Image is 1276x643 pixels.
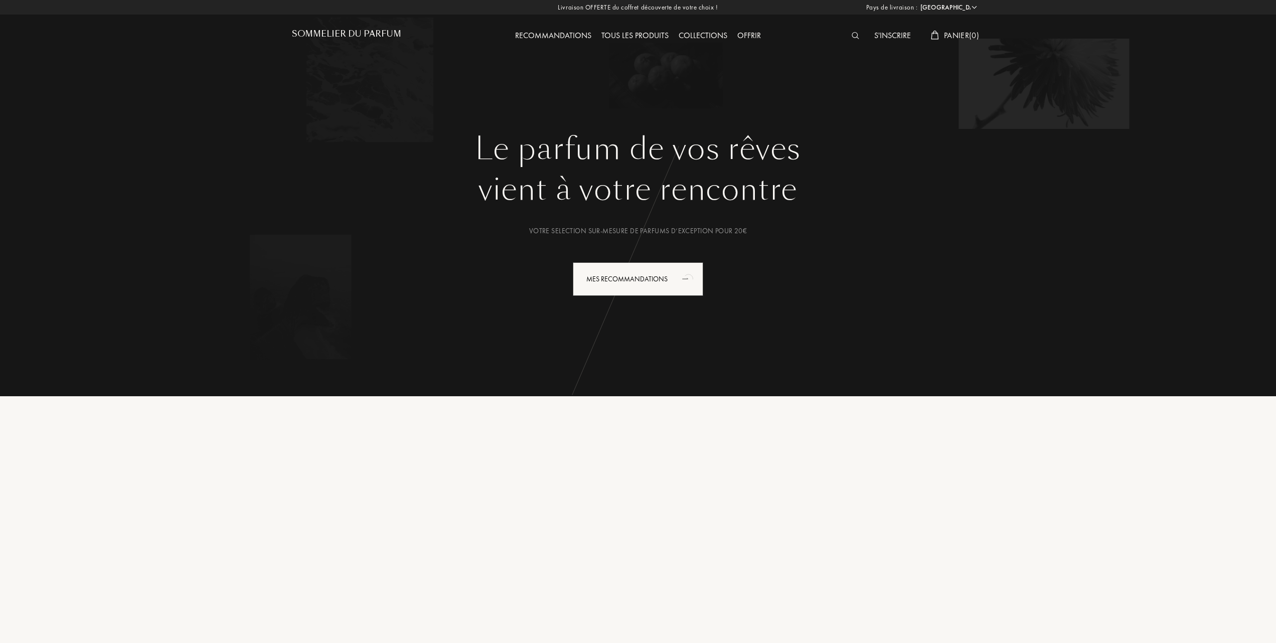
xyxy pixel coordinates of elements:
div: S'inscrire [869,30,916,43]
span: Panier ( 0 ) [944,30,979,41]
div: animation [679,268,699,288]
h1: Le parfum de vos rêves [299,131,977,167]
a: Recommandations [510,30,596,41]
div: Mes Recommandations [573,262,703,296]
div: Offrir [732,30,766,43]
img: search_icn_white.svg [852,32,859,39]
div: Collections [674,30,732,43]
span: Pays de livraison : [866,3,918,13]
div: Votre selection sur-mesure de parfums d’exception pour 20€ [299,226,977,236]
a: Collections [674,30,732,41]
img: cart_white.svg [931,31,939,40]
a: Sommelier du Parfum [292,29,401,43]
div: Tous les produits [596,30,674,43]
a: S'inscrire [869,30,916,41]
h1: Sommelier du Parfum [292,29,401,39]
a: Offrir [732,30,766,41]
img: arrow_w.png [971,4,978,11]
div: vient à votre rencontre [299,167,977,212]
a: Tous les produits [596,30,674,41]
a: Mes Recommandationsanimation [565,262,711,296]
div: Recommandations [510,30,596,43]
